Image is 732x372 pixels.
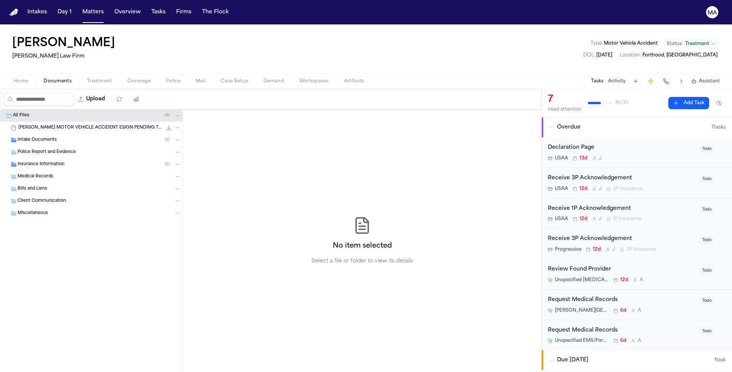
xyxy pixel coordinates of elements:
[615,100,628,106] span: 16 / 30
[13,113,29,119] span: All Files
[638,308,641,314] span: A
[3,92,74,106] input: Search files
[596,53,612,58] span: [DATE]
[557,356,588,364] span: Due [DATE]
[638,338,641,344] span: A
[18,149,76,156] span: Police Report and Evidence
[717,205,726,214] button: Snooze task
[18,210,48,217] span: Miscellaneous
[620,308,626,314] span: 6d
[542,118,732,137] button: Overdue7tasks
[555,155,568,161] span: USAA
[87,78,112,84] span: Treatment
[555,277,609,283] span: Unspecified [MEDICAL_DATA]
[542,290,732,320] div: Open task: Request Medical Records
[548,106,582,113] div: need attention
[12,37,115,50] button: Edit matter name
[717,143,726,153] button: Snooze task
[542,259,732,290] div: Open task: Review Found Provider
[555,308,609,314] span: [PERSON_NAME][GEOGRAPHIC_DATA]
[661,76,671,87] button: Make a Call
[111,5,144,19] a: Overview
[717,235,726,244] button: Snooze task
[12,37,115,50] h1: [PERSON_NAME]
[24,5,50,19] button: Intakes
[55,5,75,19] button: Day 1
[717,174,726,183] button: Snooze task
[700,328,714,335] span: Todo
[43,78,72,84] span: Documents
[557,124,581,131] span: Overdue
[604,41,658,46] span: Motor Vehicle Accident
[173,5,194,19] button: Firms
[613,186,642,192] span: 3P Insurance
[711,124,726,130] span: 7 task s
[599,155,602,161] span: J
[333,241,392,251] h2: No item selected
[542,320,732,350] div: Open task: Request Medical Records
[618,52,720,59] button: Edit Location: Forthood, TX
[700,176,714,183] span: Todo
[542,198,732,229] div: Open task: Receive 1P Acknowledgement
[542,168,732,198] div: Open task: Receive 3P Acknowledgement
[620,277,628,283] span: 12d
[667,41,683,47] span: Status:
[555,216,568,222] span: USAA
[613,216,641,222] span: 1P Insurance
[542,350,732,370] button: Due [DATE]1task
[299,78,329,84] span: Workspaces
[548,296,695,304] div: Request Medical Records
[645,76,656,87] button: Create Immediate Task
[620,338,626,344] span: 6d
[714,357,726,363] span: 1 task
[9,9,18,16] a: Home
[548,93,582,106] div: 7
[548,265,695,274] div: Review Found Provider
[712,97,726,109] button: Hide completed tasks (⌘⇧H)
[199,5,232,19] button: The Flock
[593,246,601,253] span: 12d
[699,78,720,84] span: Assistant
[642,53,718,58] span: Forthood, [GEOGRAPHIC_DATA]
[542,229,732,259] div: Open task: Receive 3P Acknowledgement
[591,78,604,84] button: Tasks
[18,137,57,143] span: Intake Documents
[700,206,714,213] span: Todo
[612,246,615,253] span: J
[127,78,151,84] span: Coverage
[717,265,726,274] button: Snooze task
[620,53,641,58] span: Location :
[148,5,169,19] button: Tasks
[630,76,641,87] button: Add Task
[663,39,720,48] button: Change status from Treatment
[548,174,695,183] div: Receive 3P Acknowledgement
[583,53,595,58] span: DOL :
[685,41,709,47] span: Treatment
[14,78,28,84] span: Home
[263,78,284,84] span: Demand
[79,5,107,19] a: Matters
[18,186,47,192] span: Bills and Liens
[542,137,732,168] div: Open task: Declaration Page
[12,52,118,61] h2: [PERSON_NAME] Law Firm
[18,198,66,205] span: Client Communication
[165,138,170,142] span: ( 2 )
[700,267,714,274] span: Todo
[717,326,726,335] button: Snooze task
[548,205,695,213] div: Receive 1P Acknowledgement
[579,186,588,192] span: 12d
[691,78,720,84] button: Assistant
[700,297,714,304] span: Todo
[9,9,18,16] img: Finch Logo
[588,40,660,47] button: Edit Type: Motor Vehicle Accident
[165,113,170,118] span: ( 9 )
[700,145,714,153] span: Todo
[608,78,626,84] button: Activity
[165,162,170,166] span: ( 6 )
[599,186,602,192] span: J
